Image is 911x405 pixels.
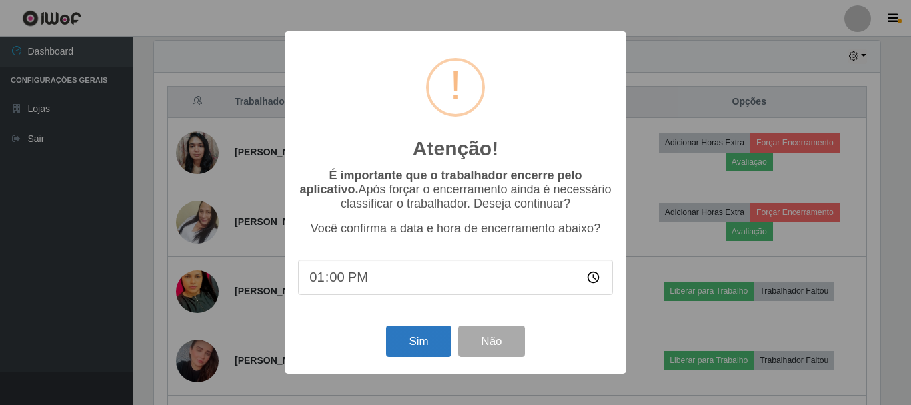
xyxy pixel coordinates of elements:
[413,137,498,161] h2: Atenção!
[386,326,451,357] button: Sim
[298,169,613,211] p: Após forçar o encerramento ainda é necessário classificar o trabalhador. Deseja continuar?
[458,326,524,357] button: Não
[299,169,582,196] b: É importante que o trabalhador encerre pelo aplicativo.
[298,222,613,236] p: Você confirma a data e hora de encerramento abaixo?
